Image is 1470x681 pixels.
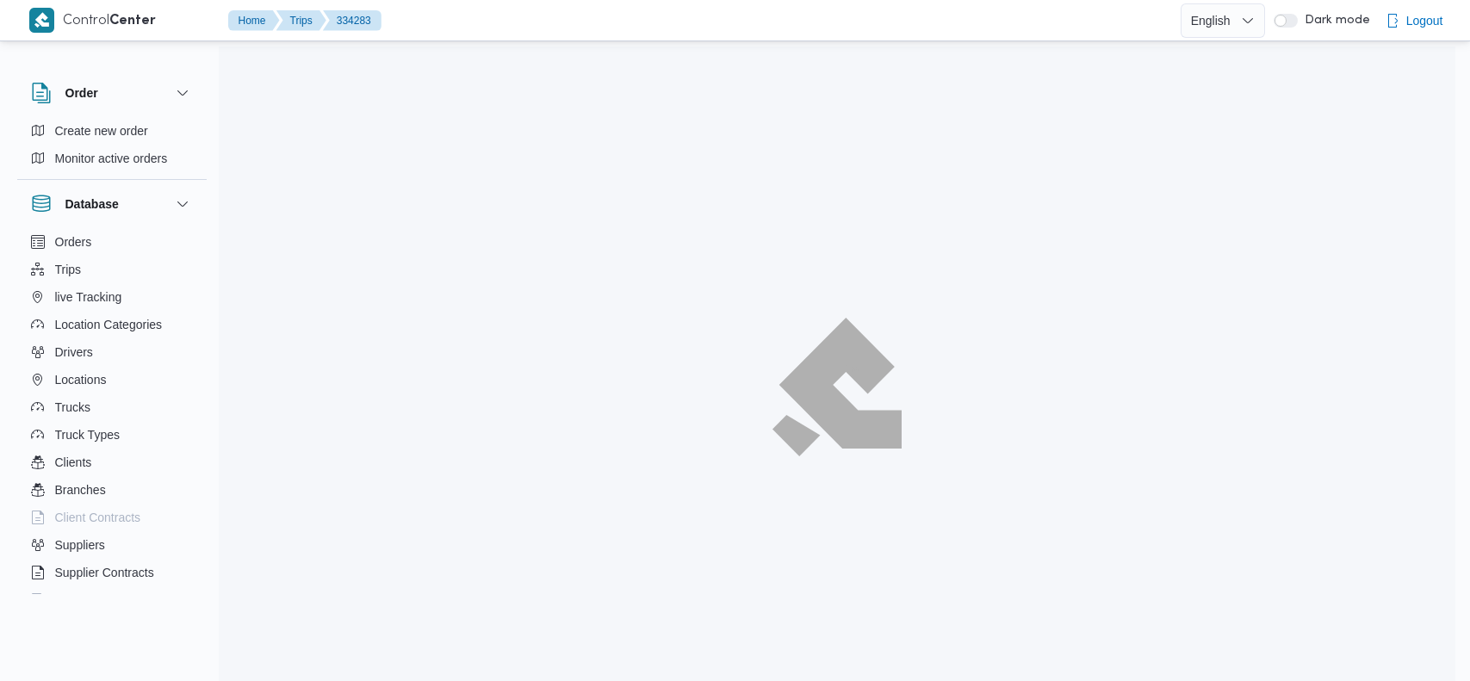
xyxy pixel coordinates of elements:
span: Client Contracts [55,507,141,528]
span: Suppliers [55,535,105,555]
button: Orders [24,228,200,256]
span: Trips [55,259,82,280]
b: Center [109,15,156,28]
button: Client Contracts [24,504,200,531]
div: Order [17,117,207,179]
img: ILLA Logo [781,327,892,446]
button: Supplier Contracts [24,559,200,586]
span: Clients [55,452,92,473]
span: Drivers [55,342,93,362]
button: Trips [276,10,326,31]
button: Truck Types [24,421,200,449]
button: live Tracking [24,283,200,311]
h3: Order [65,83,98,103]
button: Trucks [24,393,200,421]
span: Locations [55,369,107,390]
button: Devices [24,586,200,614]
img: X8yXhbKr1z7QwAAAABJRU5ErkJggg== [29,8,54,33]
span: Supplier Contracts [55,562,154,583]
button: Clients [24,449,200,476]
span: Logout [1406,10,1443,31]
button: Suppliers [24,531,200,559]
div: Database [17,228,207,601]
span: Branches [55,480,106,500]
button: Branches [24,476,200,504]
span: Trucks [55,397,90,418]
button: Logout [1379,3,1450,38]
button: Home [228,10,280,31]
button: Create new order [24,117,200,145]
span: Orders [55,232,92,252]
span: live Tracking [55,287,122,307]
button: Trips [24,256,200,283]
button: Database [31,194,193,214]
span: Truck Types [55,424,120,445]
button: Locations [24,366,200,393]
button: Drivers [24,338,200,366]
span: Location Categories [55,314,163,335]
h3: Database [65,194,119,214]
span: Dark mode [1298,14,1370,28]
span: Devices [55,590,98,610]
span: Create new order [55,121,148,141]
button: Monitor active orders [24,145,200,172]
button: Order [31,83,193,103]
button: Location Categories [24,311,200,338]
span: Monitor active orders [55,148,168,169]
button: 334283 [323,10,381,31]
